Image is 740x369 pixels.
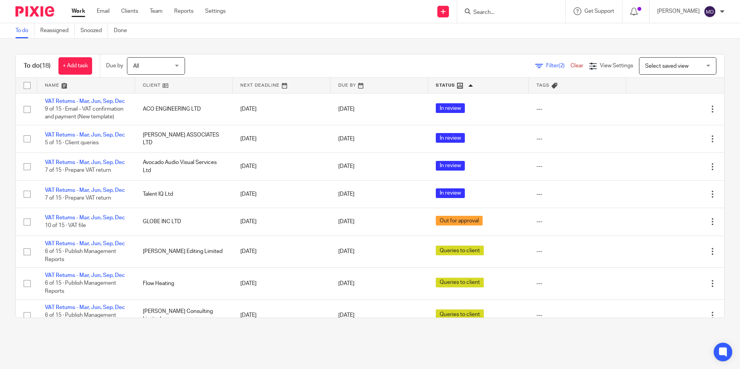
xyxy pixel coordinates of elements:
td: GLOBE INC LTD [135,208,233,236]
div: --- [536,105,619,113]
span: [DATE] [338,136,355,142]
a: VAT Returns - Mar, Jun, Sep, Dec [45,132,125,138]
img: svg%3E [704,5,716,18]
div: --- [536,135,619,143]
td: [DATE] [233,153,331,180]
a: VAT Returns - Mar, Jun, Sep, Dec [45,99,125,104]
p: [PERSON_NAME] [657,7,700,15]
span: View Settings [600,63,633,68]
td: [DATE] [233,299,331,331]
a: VAT Returns - Mar, Jun, Sep, Dec [45,305,125,310]
span: Get Support [584,9,614,14]
span: In review [436,188,465,198]
td: [DATE] [233,236,331,267]
span: (18) [40,63,51,69]
span: Queries to client [436,246,484,255]
img: Pixie [15,6,54,17]
span: [DATE] [338,106,355,112]
td: [DATE] [233,93,331,125]
td: Flow Heating [135,268,233,299]
td: [PERSON_NAME] Editing Limited [135,236,233,267]
td: [DATE] [233,208,331,236]
div: --- [536,311,619,319]
span: (2) [558,63,565,68]
span: Filter [546,63,570,68]
span: In review [436,133,465,143]
div: --- [536,280,619,287]
span: [DATE] [338,249,355,254]
p: Due by [106,62,123,70]
a: VAT Returns - Mar, Jun, Sep, Dec [45,188,125,193]
span: Queries to client [436,278,484,287]
td: [DATE] [233,125,331,152]
div: --- [536,190,619,198]
div: --- [536,162,619,170]
td: [DATE] [233,268,331,299]
td: Talent IQ Ltd [135,180,233,208]
span: 5 of 15 · Client queries [45,140,99,145]
h1: To do [24,62,51,70]
span: Queries to client [436,309,484,319]
span: 7 of 15 · Prepare VAT return [45,168,111,173]
span: Select saved view [645,63,689,69]
a: VAT Returns - Mar, Jun, Sep, Dec [45,273,125,278]
a: Clients [121,7,138,15]
a: Settings [205,7,226,15]
a: VAT Returns - Mar, Jun, Sep, Dec [45,241,125,246]
td: ACO ENGINEERING LTD [135,93,233,125]
a: Reports [174,7,194,15]
span: [DATE] [338,191,355,197]
div: --- [536,248,619,255]
a: Email [97,7,110,15]
span: Out for approval [436,216,483,226]
span: All [133,63,139,69]
a: Snoozed [81,23,108,38]
a: VAT Returns - Mar, Jun, Sep, Dec [45,160,125,165]
span: 10 of 15 · VAT file [45,223,86,229]
span: 6 of 15 · Publish Management Reports [45,249,116,262]
span: [DATE] [338,219,355,224]
span: In review [436,161,465,171]
a: VAT Returns - Mar, Jun, Sep, Dec [45,215,125,220]
input: Search [473,9,542,16]
a: To do [15,23,34,38]
span: 6 of 15 · Publish Management Reports [45,313,116,326]
a: Clear [570,63,583,68]
span: In review [436,103,465,113]
span: Tags [536,83,550,87]
a: + Add task [58,57,92,75]
span: [DATE] [338,281,355,286]
td: [PERSON_NAME] Consulting Limited [135,299,233,331]
span: 9 of 15 · Email - VAT confirmation and payment (New template) [45,106,123,120]
span: [DATE] [338,313,355,318]
a: Reassigned [40,23,75,38]
td: Avocado Audio Visual Services Ltd [135,153,233,180]
td: [DATE] [233,180,331,208]
span: 6 of 15 · Publish Management Reports [45,281,116,294]
span: 7 of 15 · Prepare VAT return [45,195,111,201]
a: Work [72,7,85,15]
span: [DATE] [338,164,355,169]
div: --- [536,218,619,226]
a: Team [150,7,163,15]
a: Done [114,23,133,38]
td: [PERSON_NAME] ASSOCIATES LTD [135,125,233,152]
